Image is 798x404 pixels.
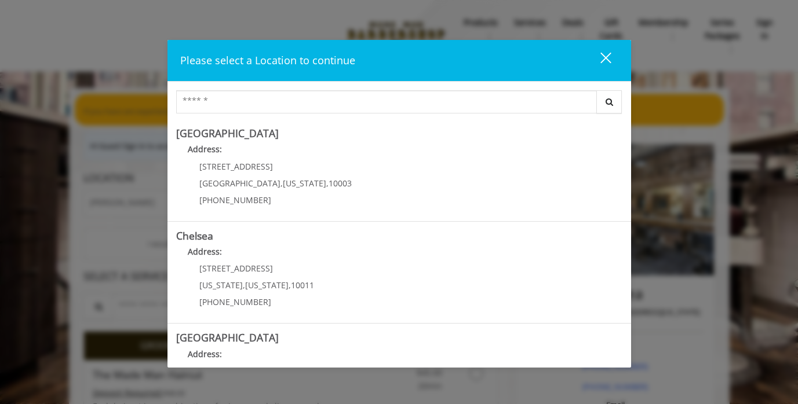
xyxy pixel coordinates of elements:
span: [US_STATE] [283,178,326,189]
span: [US_STATE] [199,280,243,291]
b: Address: [188,348,222,359]
span: [US_STATE] [245,280,289,291]
div: close dialog [587,52,610,69]
button: close dialog [579,49,618,72]
span: [STREET_ADDRESS] [199,263,273,274]
span: [STREET_ADDRESS] [199,161,273,172]
span: , [280,178,283,189]
span: [PHONE_NUMBER] [199,194,271,205]
span: Please select a Location to continue [180,53,355,67]
b: [GEOGRAPHIC_DATA] [176,330,279,344]
span: 10011 [291,280,314,291]
b: Chelsea [176,229,213,243]
b: Address: [188,246,222,257]
i: Search button [603,98,616,106]
span: , [326,178,329,189]
b: Address: [188,144,222,155]
b: [GEOGRAPHIC_DATA] [176,126,279,140]
span: , [289,280,291,291]
span: [GEOGRAPHIC_DATA] [199,178,280,189]
span: 10003 [329,178,352,189]
span: [PHONE_NUMBER] [199,296,271,307]
div: Center Select [176,90,622,119]
span: , [243,280,245,291]
input: Search Center [176,90,597,113]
